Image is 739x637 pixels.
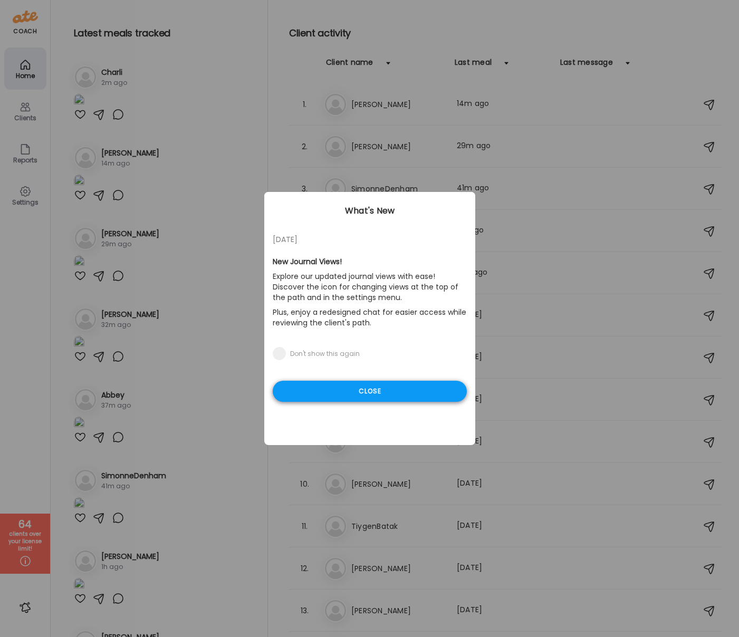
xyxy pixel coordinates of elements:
[264,205,475,217] div: What's New
[273,233,467,246] div: [DATE]
[290,350,360,358] div: Don't show this again
[273,256,342,267] b: New Journal Views!
[273,381,467,402] div: Close
[273,305,467,330] p: Plus, enjoy a redesigned chat for easier access while reviewing the client's path.
[273,269,467,305] p: Explore our updated journal views with ease! Discover the icon for changing views at the top of t...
